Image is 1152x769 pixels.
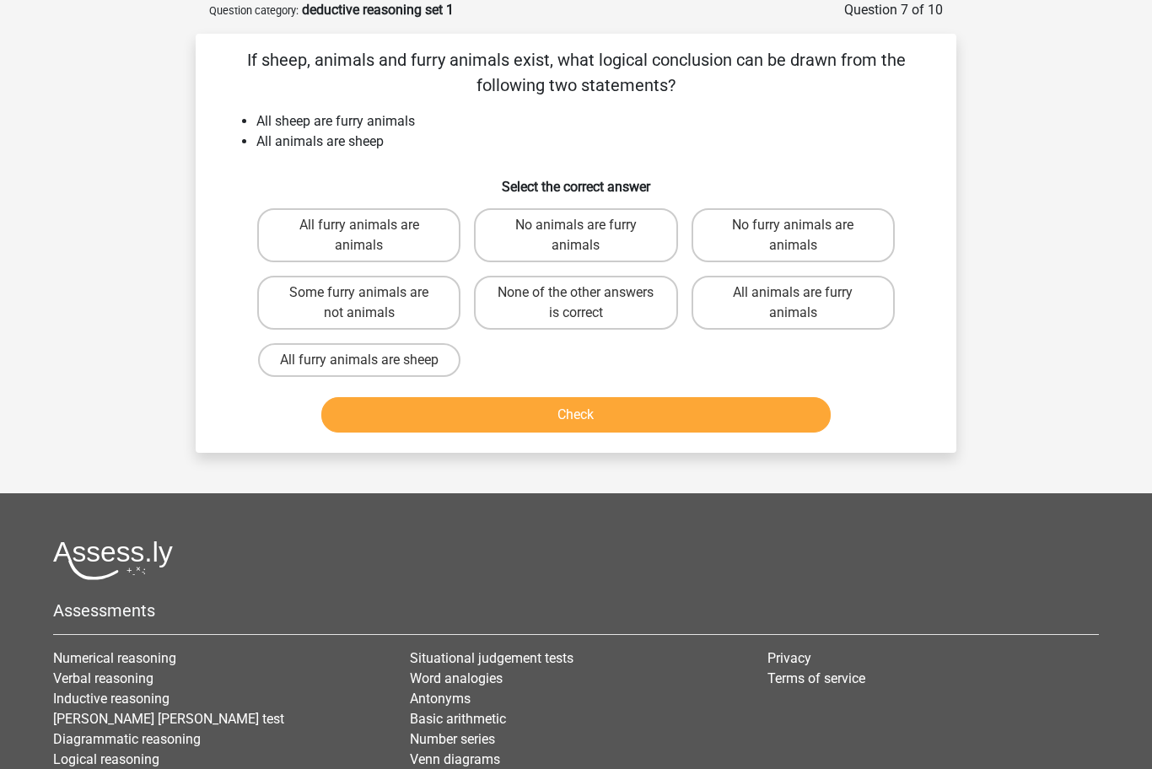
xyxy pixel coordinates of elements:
[474,276,677,330] label: None of the other answers is correct
[410,691,471,707] a: Antonyms
[53,670,153,686] a: Verbal reasoning
[53,751,159,767] a: Logical reasoning
[410,670,503,686] a: Word analogies
[53,540,173,580] img: Assessly logo
[209,4,299,17] small: Question category:
[410,711,506,727] a: Basic arithmetic
[53,600,1099,621] h5: Assessments
[53,731,201,747] a: Diagrammatic reasoning
[223,47,929,98] p: If sheep, animals and furry animals exist, what logical conclusion can be drawn from the followin...
[53,711,284,727] a: [PERSON_NAME] [PERSON_NAME] test
[53,691,170,707] a: Inductive reasoning
[410,751,500,767] a: Venn diagrams
[223,165,929,195] h6: Select the correct answer
[257,208,460,262] label: All furry animals are animals
[692,276,895,330] label: All animals are furry animals
[767,670,865,686] a: Terms of service
[410,650,573,666] a: Situational judgement tests
[321,397,832,433] button: Check
[256,111,929,132] li: All sheep are furry animals
[258,343,460,377] label: All furry animals are sheep
[410,731,495,747] a: Number series
[767,650,811,666] a: Privacy
[474,208,677,262] label: No animals are furry animals
[256,132,929,152] li: All animals are sheep
[53,650,176,666] a: Numerical reasoning
[302,2,454,18] strong: deductive reasoning set 1
[692,208,895,262] label: No furry animals are animals
[257,276,460,330] label: Some furry animals are not animals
